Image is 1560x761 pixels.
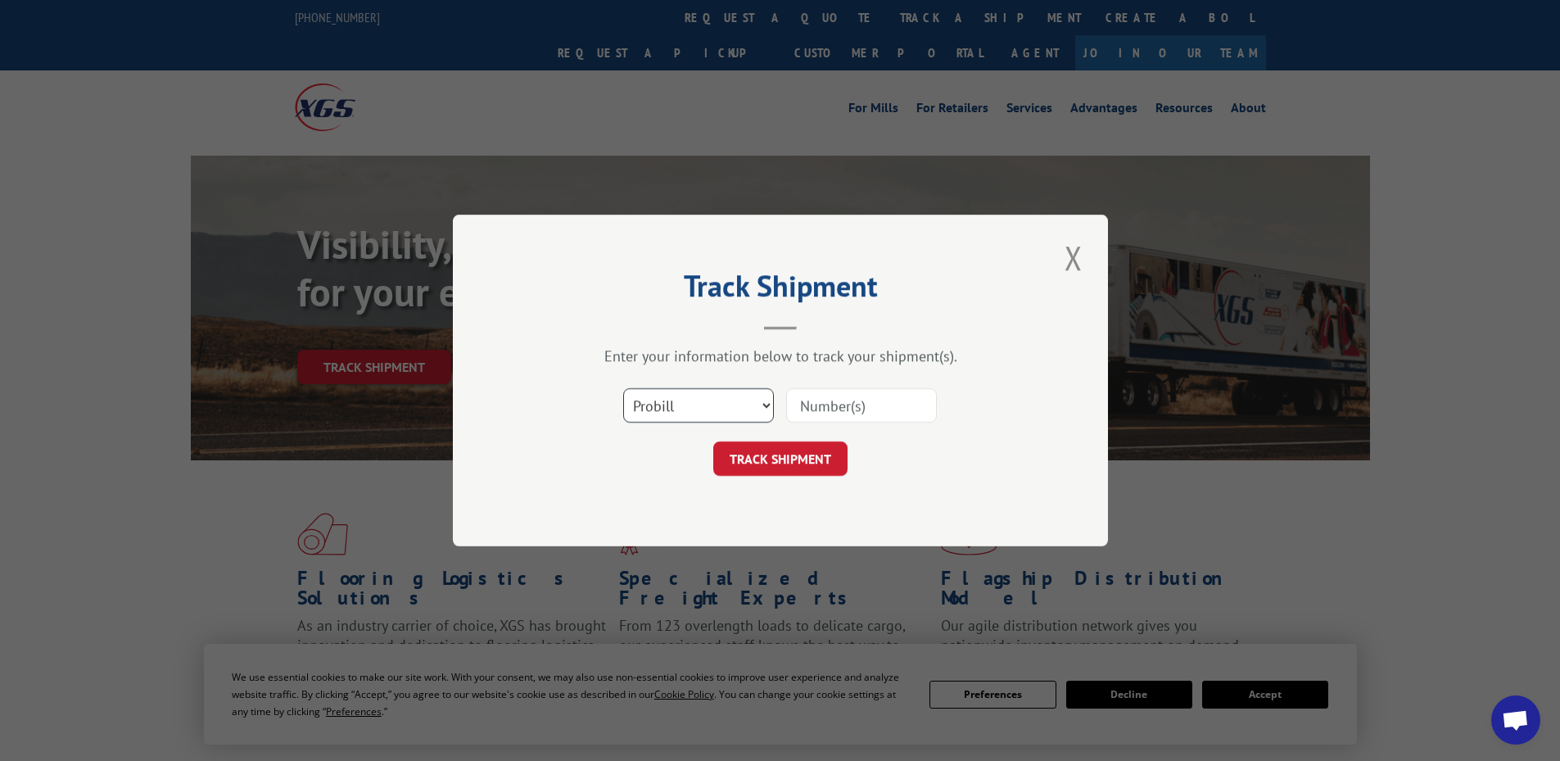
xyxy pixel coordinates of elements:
[1060,235,1087,280] button: Close modal
[535,274,1026,306] h2: Track Shipment
[713,442,848,476] button: TRACK SHIPMENT
[535,347,1026,365] div: Enter your information below to track your shipment(s).
[786,388,937,423] input: Number(s)
[1491,695,1540,745] a: Open chat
